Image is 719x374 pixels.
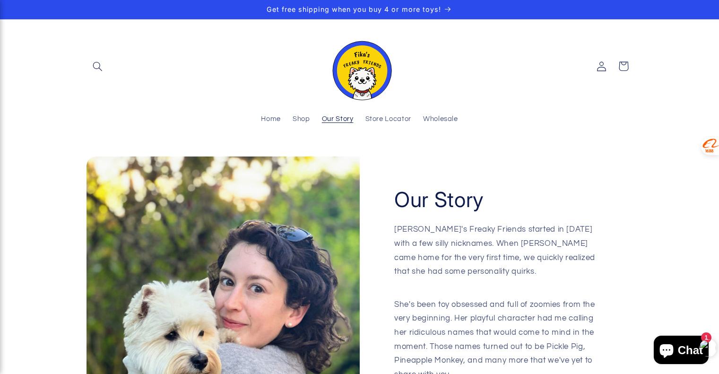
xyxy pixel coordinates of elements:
a: Wholesale [417,109,464,130]
h2: Our Story [394,186,484,213]
a: Fika's Freaky Friends [323,29,397,104]
inbox-online-store-chat: Shopify online store chat [651,336,711,366]
a: Home [255,109,287,130]
span: Our Story [322,115,354,124]
a: Our Story [316,109,359,130]
span: Get free shipping when you buy 4 or more toys! [267,5,441,13]
span: Store Locator [365,115,411,124]
span: Shop [293,115,310,124]
summary: Search [87,55,108,77]
span: Wholesale [423,115,458,124]
img: Fika's Freaky Friends [327,33,393,100]
p: [PERSON_NAME]'s Freaky Friends started in [DATE] with a few silly nicknames. When [PERSON_NAME] c... [394,223,598,293]
span: Home [261,115,281,124]
a: Shop [286,109,316,130]
a: Store Locator [359,109,417,130]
